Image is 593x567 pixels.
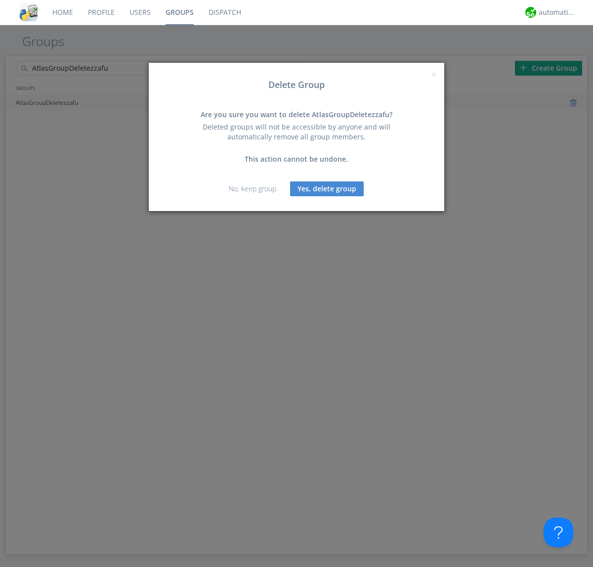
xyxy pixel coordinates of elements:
[190,154,403,164] div: This action cannot be undone.
[290,181,364,196] button: Yes, delete group
[431,67,437,81] span: ×
[525,7,536,18] img: d2d01cd9b4174d08988066c6d424eccd
[190,110,403,120] div: Are you sure you want to delete AtlasGroupDeletezzafu?
[156,80,437,90] h3: Delete Group
[190,122,403,142] div: Deleted groups will not be accessible by anyone and will automatically remove all group members.
[539,7,576,17] div: automation+atlas
[229,184,278,193] a: No, keep group.
[20,3,38,21] img: cddb5a64eb264b2086981ab96f4c1ba7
